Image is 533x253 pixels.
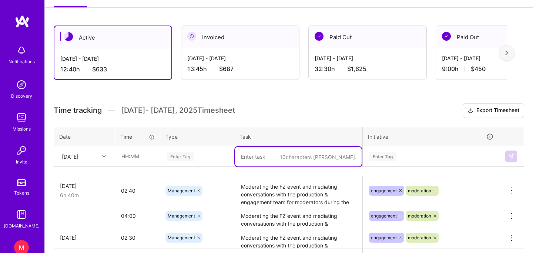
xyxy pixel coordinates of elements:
[315,32,324,41] img: Paid Out
[16,158,27,166] div: Invite
[508,154,514,159] img: Submit
[181,26,299,48] div: Invoiced
[371,235,397,240] span: engagement
[168,213,195,219] span: Management
[92,65,107,73] span: $633
[115,146,160,166] input: HH:MM
[167,151,194,162] div: Enter Tag
[14,77,29,92] img: discovery
[62,152,78,160] div: [DATE]
[368,132,494,141] div: Initiative
[187,32,196,41] img: Invoiced
[471,65,486,73] span: $450
[60,182,109,190] div: [DATE]
[11,92,32,100] div: Discovery
[315,65,420,73] div: 32:30 h
[115,228,160,247] input: HH:MM
[13,125,31,133] div: Missions
[120,133,155,141] div: Time
[187,54,293,62] div: [DATE] - [DATE]
[369,151,396,162] div: Enter Tag
[505,50,508,55] img: right
[371,213,397,219] span: engagement
[14,189,29,197] div: Tokens
[467,107,473,115] i: icon Download
[115,206,160,226] input: HH:MM
[54,26,171,49] div: Active
[14,110,29,125] img: teamwork
[168,235,195,240] span: Management
[54,106,102,115] span: Time tracking
[64,32,73,41] img: Active
[235,228,362,248] textarea: Moderating the FZ event and mediating conversations with the production & engagement team for mod...
[9,58,35,65] div: Notifications
[234,127,363,146] th: Task
[60,65,165,73] div: 12:40 h
[14,43,29,58] img: bell
[347,65,366,73] span: $1,625
[235,206,362,226] textarea: Moderating the FZ event and mediating conversations with the production & engagement team for mod...
[60,191,109,199] div: 6h 40m
[102,155,106,158] i: icon Chevron
[442,32,451,41] img: Paid Out
[463,103,524,118] button: Export Timesheet
[14,207,29,222] img: guide book
[15,15,30,28] img: logo
[280,154,356,161] div: 10 characters [PERSON_NAME].
[168,188,195,193] span: Management
[160,127,234,146] th: Type
[315,54,420,62] div: [DATE] - [DATE]
[219,65,234,73] span: $687
[121,106,235,115] span: [DATE] - [DATE] , 2025 Timesheet
[187,65,293,73] div: 13:45 h
[60,234,109,242] div: [DATE]
[408,213,431,219] span: moderation
[54,127,115,146] th: Date
[371,188,397,193] span: engagement
[235,177,362,205] textarea: Moderating the FZ event and mediating conversations with the production & engagement team for mod...
[408,235,431,240] span: moderation
[17,179,26,186] img: tokens
[14,143,29,158] img: Invite
[115,181,160,200] input: HH:MM
[408,188,431,193] span: moderation
[309,26,426,48] div: Paid Out
[4,222,40,230] div: [DOMAIN_NAME]
[60,55,165,63] div: [DATE] - [DATE]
